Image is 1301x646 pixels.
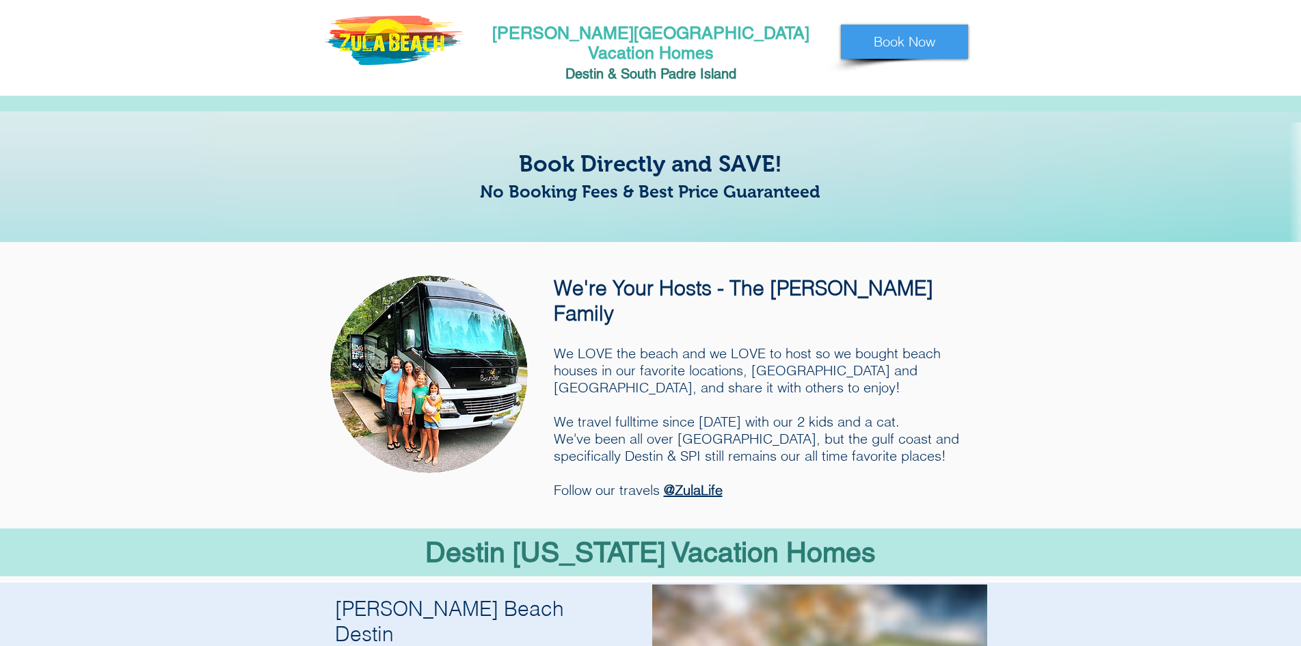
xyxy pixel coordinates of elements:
[554,275,933,326] span: We're Your Hosts - The [PERSON_NAME] Family
[704,66,729,82] span: slan
[841,25,968,59] a: Book Now
[480,182,820,201] span: No Booking Fees & Best Price Guaranteed
[565,66,704,82] span: Destin & South Padre I
[425,536,876,568] span: Destin [US_STATE] Vacation Homes
[554,345,959,498] span: We LOVE the beach and we LOVE to host so we bought beach houses in our favorite locations, [GEOGR...
[324,16,463,65] img: Zula-Logo-New--e1454677187680.png
[330,275,528,473] img: Erez Weinstein, Shirly Weinstein, Zula Life
[874,32,935,51] span: Book Now
[729,66,736,82] span: d
[492,23,809,63] a: [PERSON_NAME][GEOGRAPHIC_DATA] Vacation Homes
[519,151,782,176] span: Book Directly and SAVE!
[664,481,723,498] a: @ZulaLife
